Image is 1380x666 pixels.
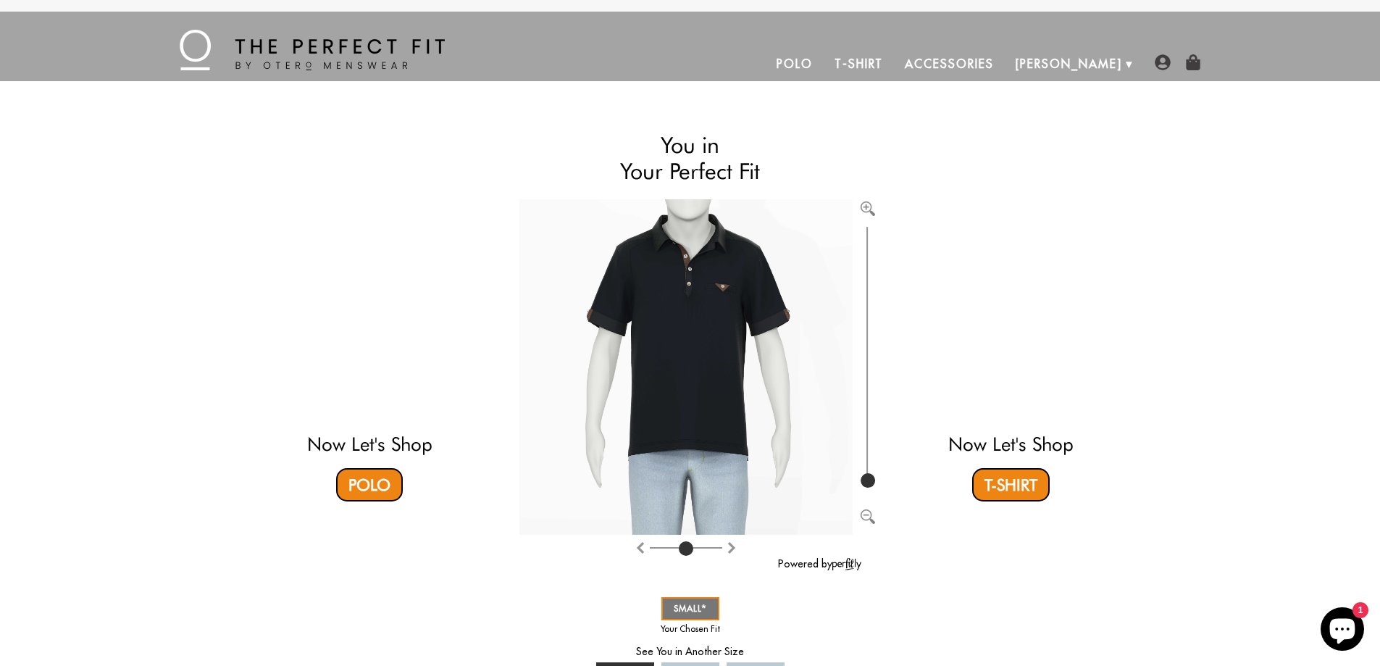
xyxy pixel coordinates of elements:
img: Rotate counter clockwise [726,542,737,554]
img: Rotate clockwise [635,542,646,554]
button: Rotate counter clockwise [726,538,737,556]
img: user-account-icon.png [1155,54,1171,70]
button: Rotate clockwise [635,538,646,556]
a: Now Let's Shop [948,433,1074,455]
a: SMALL [661,597,719,620]
a: [PERSON_NAME] [1005,46,1133,81]
button: Zoom out [861,507,875,521]
img: Zoom in [861,201,875,216]
inbox-online-store-chat: Shopify online store chat [1316,607,1368,654]
img: perfitly-logo_73ae6c82-e2e3-4a36-81b1-9e913f6ac5a1.png [832,558,861,570]
img: shopping-bag-icon.png [1185,54,1201,70]
img: The Perfect Fit - by Otero Menswear - Logo [180,30,445,70]
a: Polo [766,46,824,81]
a: Accessories [894,46,1004,81]
h2: You in Your Perfect Fit [519,132,861,185]
a: Now Let's Shop [307,433,432,455]
a: Powered by [778,557,861,570]
img: Zoom out [861,509,875,524]
a: T-Shirt [972,468,1050,501]
a: T-Shirt [824,46,894,81]
a: Polo [336,468,403,501]
span: SMALL [674,603,707,614]
img: Brand%2fOtero%2f10004-v2-R%2f54%2f5-S%2fAv%2f29df41c6-7dea-11ea-9f6a-0e35f21fd8c2%2fBlack%2f1%2ff... [519,199,853,535]
button: Zoom in [861,199,875,214]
